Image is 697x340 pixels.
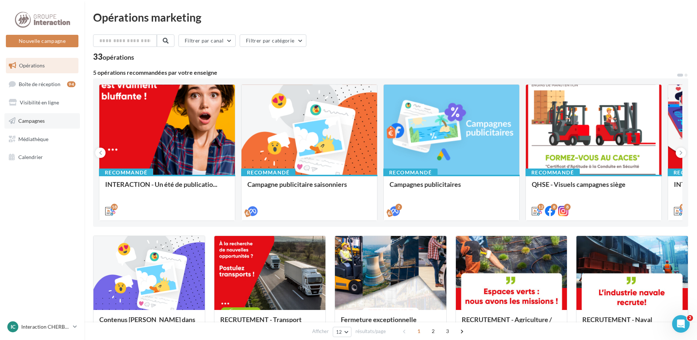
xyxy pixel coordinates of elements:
[67,81,75,87] div: 94
[564,204,571,210] div: 8
[18,136,48,142] span: Médiathèque
[427,325,439,337] span: 2
[11,323,15,330] span: IC
[390,180,461,188] span: Campagnes publicitaires
[413,325,425,337] span: 1
[4,113,80,129] a: Campagnes
[4,149,80,165] a: Calendrier
[19,62,45,69] span: Opérations
[333,327,351,337] button: 12
[19,81,60,87] span: Boîte de réception
[687,315,693,321] span: 2
[93,70,676,75] div: 5 opérations recommandées par votre enseigne
[383,169,438,177] div: Recommandé
[18,118,45,124] span: Campagnes
[105,180,217,188] span: INTERACTION - Un été de publicatio...
[355,328,386,335] span: résultats/page
[20,99,59,106] span: Visibilité en ligne
[532,180,626,188] span: QHSE - Visuels campagnes siège
[103,54,134,60] div: opérations
[241,169,295,177] div: Recommandé
[4,95,80,110] a: Visibilité en ligne
[395,204,402,210] div: 2
[551,204,557,210] div: 8
[4,58,80,73] a: Opérations
[111,204,118,210] div: 18
[6,320,78,334] a: IC Interaction CHERBOURG
[240,34,306,47] button: Filtrer par catégorie
[680,204,686,210] div: 12
[99,169,153,177] div: Recommandé
[341,315,417,324] span: Fermeture exceptionnelle
[18,154,43,160] span: Calendrier
[4,76,80,92] a: Boîte de réception94
[4,132,80,147] a: Médiathèque
[6,35,78,47] button: Nouvelle campagne
[178,34,236,47] button: Filtrer par canal
[220,315,302,324] span: RECRUTEMENT - Transport
[93,12,688,23] div: Opérations marketing
[538,204,544,210] div: 12
[442,325,453,337] span: 3
[672,315,690,333] iframe: Intercom live chat
[312,328,329,335] span: Afficher
[247,180,347,188] span: Campagne publicitaire saisonniers
[525,169,580,177] div: Recommandé
[21,323,70,330] p: Interaction CHERBOURG
[336,329,342,335] span: 12
[93,53,134,61] div: 33
[582,315,652,324] span: RECRUTEMENT - Naval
